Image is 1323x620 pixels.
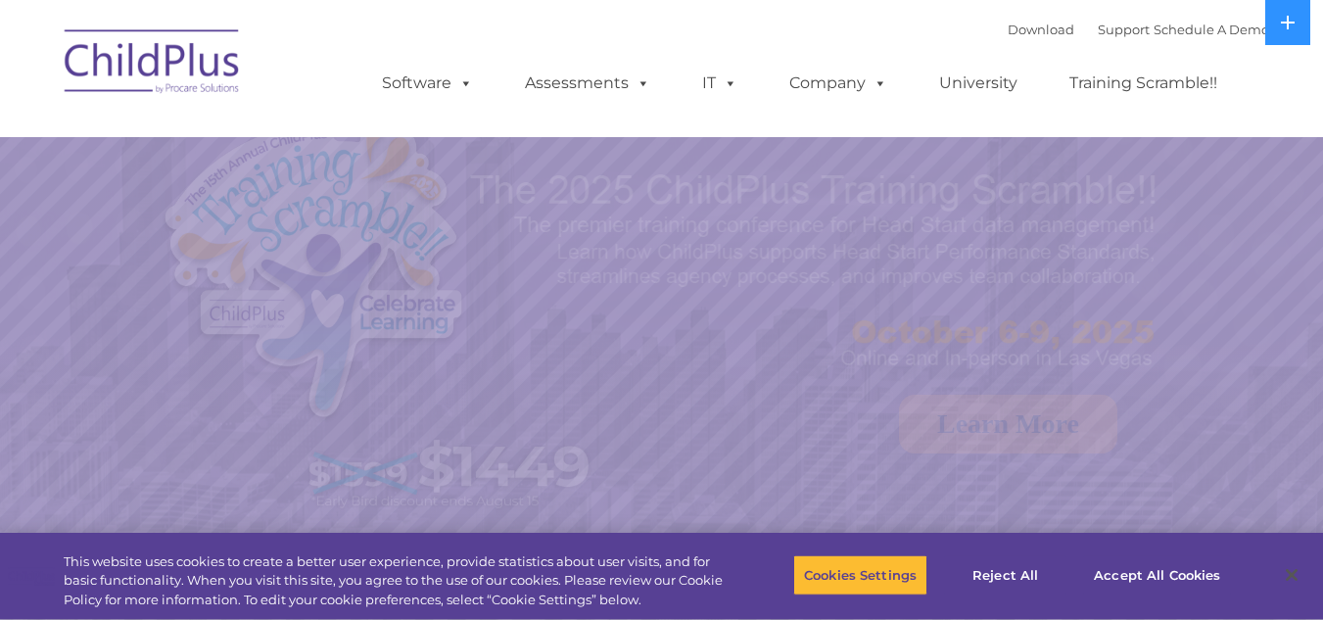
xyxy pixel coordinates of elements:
[505,64,670,103] a: Assessments
[793,554,927,596] button: Cookies Settings
[899,395,1117,453] a: Learn More
[1154,22,1269,37] a: Schedule A Demo
[944,554,1066,596] button: Reject All
[683,64,757,103] a: IT
[1098,22,1150,37] a: Support
[1083,554,1231,596] button: Accept All Cookies
[1008,22,1074,37] a: Download
[1008,22,1269,37] font: |
[64,552,728,610] div: This website uses cookies to create a better user experience, provide statistics about user visit...
[770,64,907,103] a: Company
[1050,64,1237,103] a: Training Scramble!!
[1270,553,1313,596] button: Close
[55,16,251,114] img: ChildPlus by Procare Solutions
[362,64,493,103] a: Software
[920,64,1037,103] a: University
